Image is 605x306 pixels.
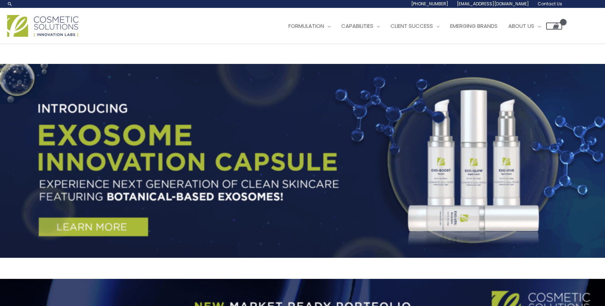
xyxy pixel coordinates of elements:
[278,15,562,37] nav: Site Navigation
[390,22,433,30] span: Client Success
[7,1,13,7] a: Search icon link
[508,22,534,30] span: About Us
[445,15,503,37] a: Emerging Brands
[457,1,529,7] span: [EMAIL_ADDRESS][DOMAIN_NAME]
[288,22,324,30] span: Formulation
[450,22,498,30] span: Emerging Brands
[503,15,546,37] a: About Us
[341,22,373,30] span: Capabilities
[283,15,336,37] a: Formulation
[538,1,562,7] span: Contact Us
[546,22,562,30] a: View Shopping Cart, empty
[336,15,385,37] a: Capabilities
[411,1,448,7] span: [PHONE_NUMBER]
[385,15,445,37] a: Client Success
[7,15,79,37] img: Cosmetic Solutions Logo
